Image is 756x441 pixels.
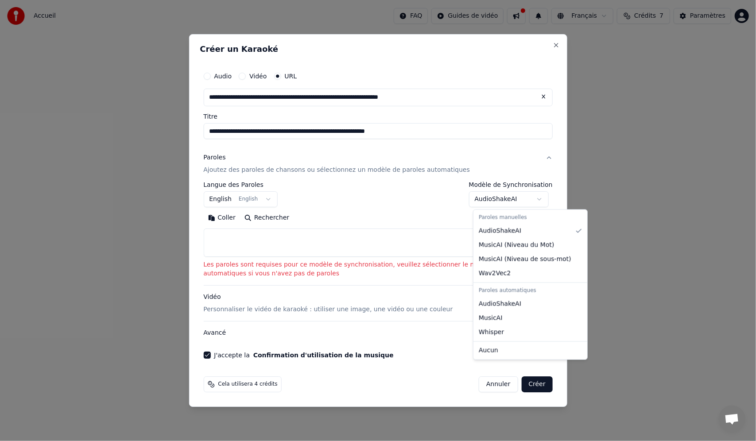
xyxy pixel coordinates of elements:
span: AudioShakeAI [479,227,521,236]
span: Whisper [479,328,504,337]
span: Wav2Vec2 [479,269,511,278]
div: Paroles manuelles [475,212,585,224]
span: MusicAI [479,314,503,323]
span: MusicAI ( Niveau de sous-mot ) [479,255,571,264]
span: Aucun [479,346,498,355]
span: AudioShakeAI [479,300,521,309]
span: MusicAI ( Niveau du Mot ) [479,241,554,250]
div: Paroles automatiques [475,285,585,297]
